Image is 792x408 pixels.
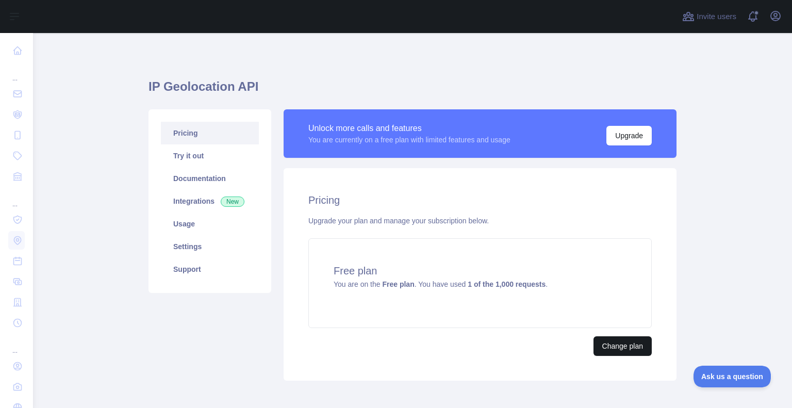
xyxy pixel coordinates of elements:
div: You are currently on a free plan with limited features and usage [308,135,510,145]
a: Settings [161,235,259,258]
span: New [221,197,244,207]
h1: IP Geolocation API [148,78,676,103]
div: ... [8,188,25,208]
button: Upgrade [606,126,652,145]
strong: Free plan [382,280,414,288]
h4: Free plan [334,264,626,278]
button: Change plan [593,336,652,356]
a: Try it out [161,144,259,167]
div: Upgrade your plan and manage your subscription below. [308,216,652,226]
div: ... [8,334,25,355]
a: Documentation [161,167,259,190]
strong: 1 of the 1,000 requests [468,280,546,288]
span: You are on the . You have used . [334,280,548,288]
h2: Pricing [308,193,652,207]
a: Integrations New [161,190,259,213]
button: Invite users [680,8,738,25]
span: Invite users [697,11,736,23]
a: Pricing [161,122,259,144]
a: Support [161,258,259,281]
div: Unlock more calls and features [308,122,510,135]
a: Usage [161,213,259,235]
div: ... [8,62,25,83]
iframe: Toggle Customer Support [694,366,771,387]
